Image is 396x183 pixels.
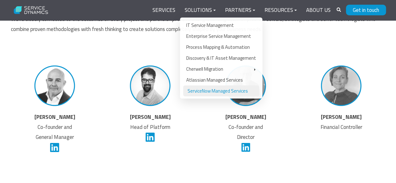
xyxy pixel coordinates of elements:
[317,62,365,110] img: Clare-2
[220,3,260,18] a: Partners
[31,62,79,110] img: Phil-v3
[260,3,301,18] a: Resources
[183,20,259,31] a: IT Service Management
[34,113,75,121] strong: [PERSON_NAME]
[148,3,180,18] a: Services
[10,2,52,18] img: Service Dynamics Logo - White
[148,3,335,18] div: Navigation Menu
[183,31,259,42] a: Enterprise Service Management
[183,64,259,74] a: Cherwell Migration
[346,5,386,15] a: Get in touch
[183,85,259,96] a: ServiceNow Managed Services
[11,14,385,34] p: We’re closely connected to the outcomes of every project and partnership. We’re a long-standing t...
[180,3,220,18] a: Solutions
[183,53,259,64] a: Discovery & IT Asset Management
[126,112,174,146] p: Head of Platform
[130,113,171,121] strong: [PERSON_NAME]
[321,113,362,121] strong: [PERSON_NAME]
[183,74,259,85] a: Atlassian Managed Services
[225,113,266,121] strong: [PERSON_NAME]
[183,42,259,53] a: Process Mapping & Automation
[31,112,79,156] p: Co-founder and General Manager
[126,62,174,110] img: Damien
[301,3,335,18] a: About Us
[317,112,365,132] p: Financial Controller
[222,112,270,156] p: Co-founder and Director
